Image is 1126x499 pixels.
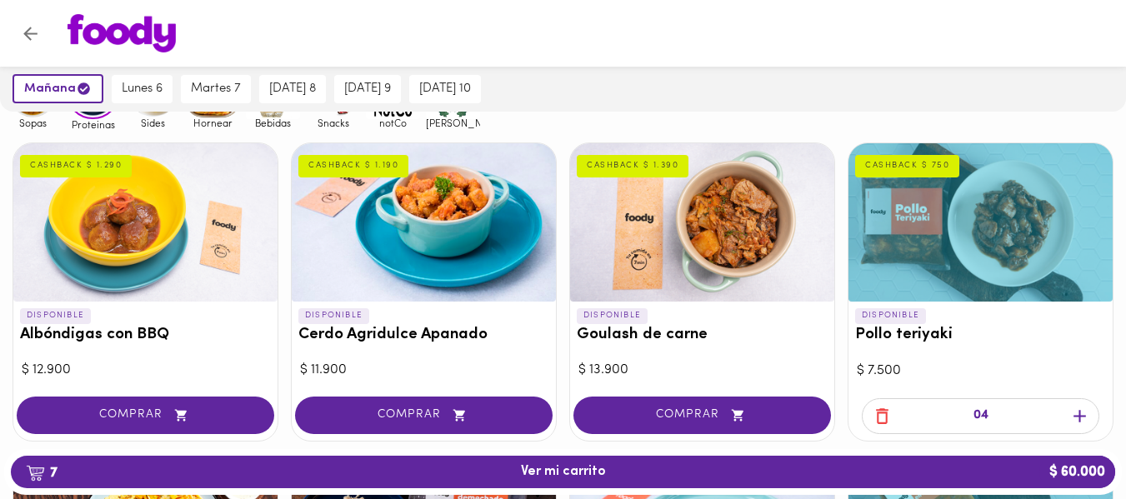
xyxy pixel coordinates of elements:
span: lunes 6 [122,82,163,97]
span: COMPRAR [38,408,253,422]
h3: Albóndigas con BBQ [20,327,271,344]
div: $ 13.900 [578,361,826,380]
button: [DATE] 10 [409,75,481,103]
h3: Goulash de carne [577,327,828,344]
button: [DATE] 8 [259,75,326,103]
span: COMPRAR [594,408,810,422]
button: 7Ver mi carrito$ 60.000 [11,456,1115,488]
button: martes 7 [181,75,251,103]
span: Bebidas [246,117,300,128]
p: DISPONIBLE [577,308,648,323]
span: COMPRAR [316,408,532,422]
div: $ 7.500 [857,362,1104,381]
div: CASHBACK $ 1.190 [298,155,408,177]
span: martes 7 [191,82,241,97]
h3: Pollo teriyaki [855,327,1106,344]
span: Sopas [6,117,60,128]
span: [DATE] 8 [269,82,316,97]
button: lunes 6 [112,75,173,103]
span: [PERSON_NAME] [426,117,480,128]
button: COMPRAR [295,397,553,434]
h3: Cerdo Agridulce Apanado [298,327,549,344]
div: CASHBACK $ 750 [855,155,959,177]
button: COMPRAR [17,397,274,434]
img: logo.png [68,14,176,52]
button: COMPRAR [573,397,831,434]
div: CASHBACK $ 1.290 [20,155,132,177]
span: Snacks [306,117,360,128]
div: $ 11.900 [300,361,548,380]
div: CASHBACK $ 1.390 [577,155,688,177]
span: Proteinas [66,119,120,130]
span: [DATE] 10 [419,82,471,97]
div: Pollo teriyaki [848,143,1113,302]
span: Hornear [186,117,240,128]
button: [DATE] 9 [334,75,401,103]
img: cart.png [26,465,45,482]
div: Cerdo Agridulce Apanado [292,143,556,302]
iframe: Messagebird Livechat Widget [1029,402,1109,482]
b: 7 [16,462,68,483]
span: Sides [126,117,180,128]
span: Ver mi carrito [521,464,606,480]
p: 04 [973,407,988,426]
span: [DATE] 9 [344,82,391,97]
p: DISPONIBLE [855,308,926,323]
div: $ 12.900 [22,361,269,380]
p: DISPONIBLE [298,308,369,323]
span: notCo [366,117,420,128]
button: mañana [13,74,103,103]
button: Volver [10,13,51,54]
div: Goulash de carne [570,143,834,302]
div: Albóndigas con BBQ [13,143,278,302]
span: mañana [24,81,92,97]
p: DISPONIBLE [20,308,91,323]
